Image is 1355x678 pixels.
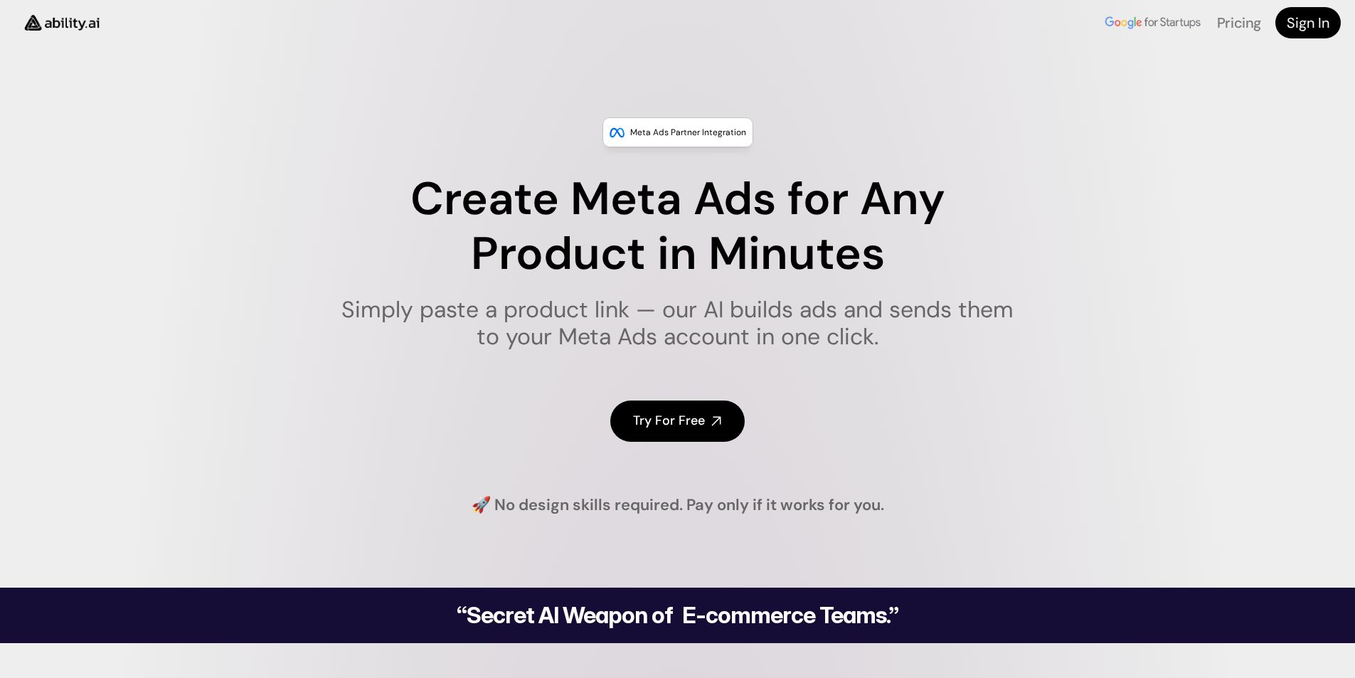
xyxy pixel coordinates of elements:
[472,494,884,517] h4: 🚀 No design skills required. Pay only if it works for you.
[420,604,935,627] h2: “Secret AI Weapon of E-commerce Teams.”
[630,125,746,139] p: Meta Ads Partner Integration
[1217,14,1261,32] a: Pricing
[633,412,705,430] h4: Try For Free
[332,172,1023,282] h1: Create Meta Ads for Any Product in Minutes
[1287,13,1329,33] h4: Sign In
[1275,7,1341,38] a: Sign In
[610,401,745,441] a: Try For Free
[332,296,1023,351] h1: Simply paste a product link — our AI builds ads and sends them to your Meta Ads account in one cl...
